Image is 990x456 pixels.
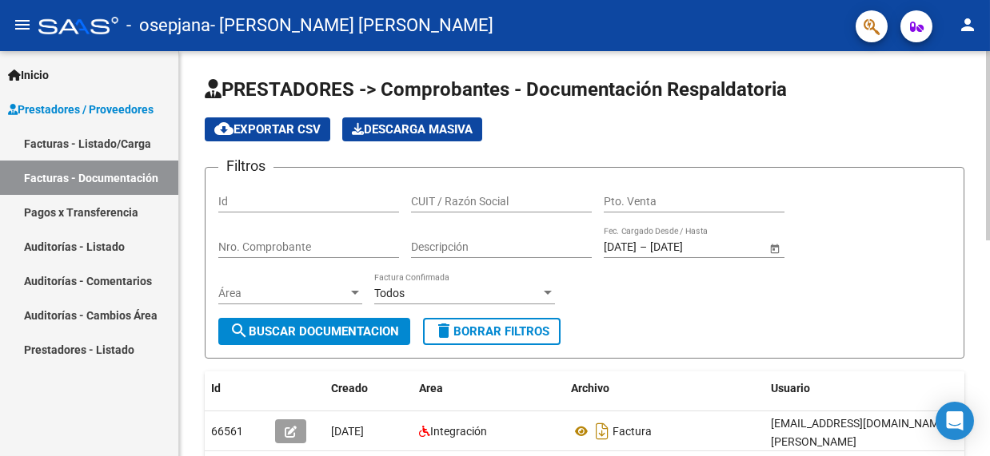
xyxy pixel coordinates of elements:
datatable-header-cell: Creado [325,371,413,406]
datatable-header-cell: Id [205,371,269,406]
button: Descarga Masiva [342,117,482,141]
datatable-header-cell: Archivo [565,371,764,406]
span: Exportar CSV [214,122,321,137]
button: Borrar Filtros [423,318,561,345]
span: Archivo [571,382,609,395]
app-download-masive: Descarga masiva de comprobantes (adjuntos) [342,117,482,141]
span: 66561 [211,425,243,438]
h3: Filtros [218,155,273,177]
span: Buscar Documentacion [230,324,399,339]
span: – [640,240,647,254]
mat-icon: cloud_download [214,119,234,138]
span: Creado [331,382,368,395]
span: Inicio [8,66,49,84]
input: Fecha inicio [604,240,637,254]
mat-icon: menu [13,15,32,34]
button: Open calendar [766,240,783,256]
span: Factura [613,425,652,438]
span: Borrar Filtros [434,324,549,339]
mat-icon: delete [434,321,453,340]
span: Área [218,287,348,300]
span: Descarga Masiva [352,122,473,137]
button: Exportar CSV [205,117,330,141]
datatable-header-cell: Area [413,371,565,406]
span: Usuario [771,382,810,395]
span: PRESTADORES -> Comprobantes - Documentación Respaldatoria [205,78,787,101]
i: Descargar documento [592,418,613,444]
mat-icon: person [958,15,977,34]
input: Fecha fin [650,240,729,254]
span: - osepjana [126,8,210,43]
span: Id [211,382,221,395]
div: Open Intercom Messenger [936,402,974,440]
button: Buscar Documentacion [218,318,410,345]
span: [DATE] [331,425,364,438]
mat-icon: search [230,321,249,340]
span: Area [419,382,443,395]
span: Todos [374,287,405,299]
span: - [PERSON_NAME] [PERSON_NAME] [210,8,493,43]
span: [EMAIL_ADDRESS][DOMAIN_NAME] - [PERSON_NAME] [771,417,954,448]
span: Integración [430,425,487,438]
span: Prestadores / Proveedores [8,101,154,118]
